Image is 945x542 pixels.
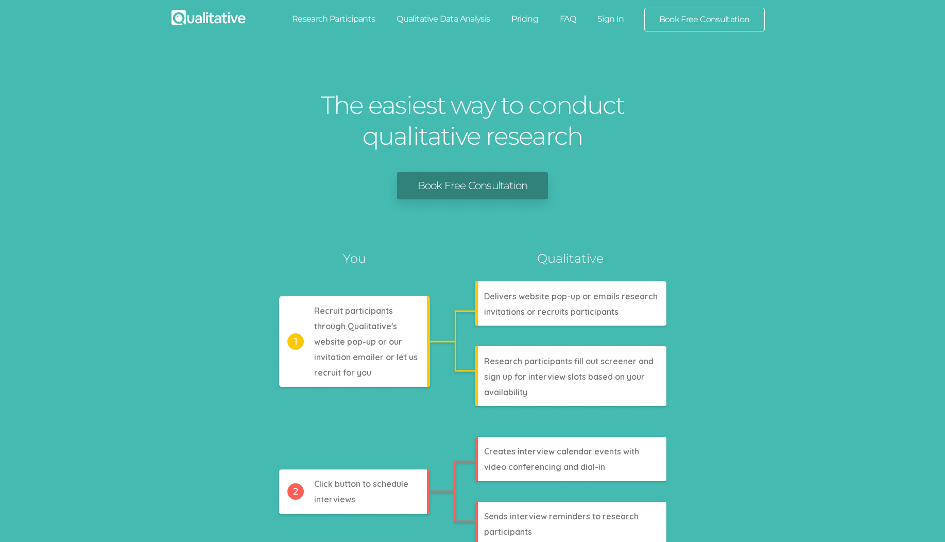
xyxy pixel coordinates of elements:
tspan: Recruit participants [314,306,393,316]
tspan: Sends interview reminders to research [484,511,639,521]
a: FAQ [549,8,587,30]
tspan: invitation emailer or let us [314,352,418,362]
img: Qualitative [171,10,246,25]
h1: The easiest way to conduct qualitative research [318,90,627,151]
a: Pricing [501,8,549,30]
tspan: 1 [294,336,297,347]
tspan: 2 [293,486,298,497]
tspan: interviews [314,494,355,504]
a: Book Free Consultation [397,172,548,199]
tspan: availability [484,387,527,397]
tspan: participants [484,527,532,537]
a: Research Participants [281,8,386,30]
tspan: You [343,251,366,266]
a: Qualitative Data Analysis [386,8,501,30]
tspan: Delivers website pop-up or emails research [484,291,658,301]
tspan: through Qualitative's [314,321,397,331]
tspan: website pop-up or our [314,336,402,347]
tspan: sign up for interview slots based on your [484,371,645,382]
tspan: Qualitative [537,251,604,266]
tspan: Research participants fill out screener and [484,356,654,366]
tspan: video conferencing and dial-in [484,462,605,472]
a: Book Free Consultation [645,8,764,31]
tspan: invitations or recruits participants [484,307,618,317]
tspan: Creates interview calendar events with [484,446,639,456]
a: Sign In [587,8,635,30]
tspan: recruit for you [314,367,371,378]
tspan: Click button to schedule [314,479,408,489]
